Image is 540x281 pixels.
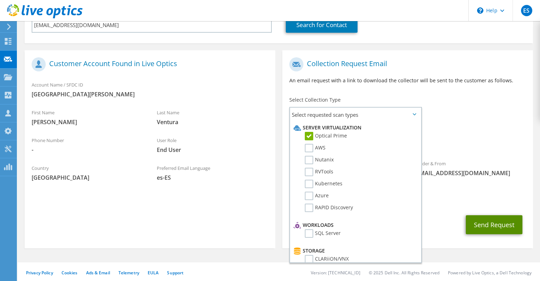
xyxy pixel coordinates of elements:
h1: Collection Request Email [289,57,522,71]
a: Search for Contact [286,17,358,33]
label: Azure [305,192,329,200]
div: Requested Collections [282,124,533,153]
div: Phone Number [25,133,150,157]
label: Nutanix [305,156,334,164]
span: Select requested scan types [290,108,421,122]
label: SQL Server [305,229,341,238]
div: Country [25,161,150,185]
label: RVTools [305,168,333,176]
span: [GEOGRAPHIC_DATA][PERSON_NAME] [32,90,268,98]
li: Powered by Live Optics, a Dell Technology [448,270,532,276]
span: [PERSON_NAME] [32,118,143,126]
li: Storage [292,247,417,255]
label: Kubernetes [305,180,342,188]
li: Version: [TECHNICAL_ID] [311,270,360,276]
button: Send Request [466,215,522,234]
a: Privacy Policy [26,270,53,276]
div: User Role [150,133,275,157]
div: Account Name / SFDC ID [25,77,275,102]
a: Telemetry [118,270,139,276]
span: [EMAIL_ADDRESS][DOMAIN_NAME] [414,169,526,177]
h1: Customer Account Found in Live Optics [32,57,265,71]
label: Select Collection Type [289,96,341,103]
label: Optical Prime [305,132,347,140]
div: CC & Reply To [282,184,533,208]
span: End User [157,146,268,154]
span: es-ES [157,174,268,181]
a: Support [167,270,184,276]
li: Workloads [292,221,417,229]
div: Sender & From [407,156,533,180]
div: Last Name [150,105,275,129]
a: Ads & Email [86,270,110,276]
span: [GEOGRAPHIC_DATA] [32,174,143,181]
label: CLARiiON/VNX [305,255,349,263]
a: Cookies [62,270,78,276]
label: AWS [305,144,326,152]
svg: \n [477,7,483,14]
p: An email request with a link to download the collector will be sent to the customer as follows. [289,77,526,84]
span: ES [521,5,532,16]
li: Server Virtualization [292,123,417,132]
div: To [282,156,407,180]
span: Ventura [157,118,268,126]
a: EULA [148,270,159,276]
span: - [32,146,143,154]
div: Preferred Email Language [150,161,275,185]
div: First Name [25,105,150,129]
label: RAPID Discovery [305,204,353,212]
li: © 2025 Dell Inc. All Rights Reserved [369,270,439,276]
